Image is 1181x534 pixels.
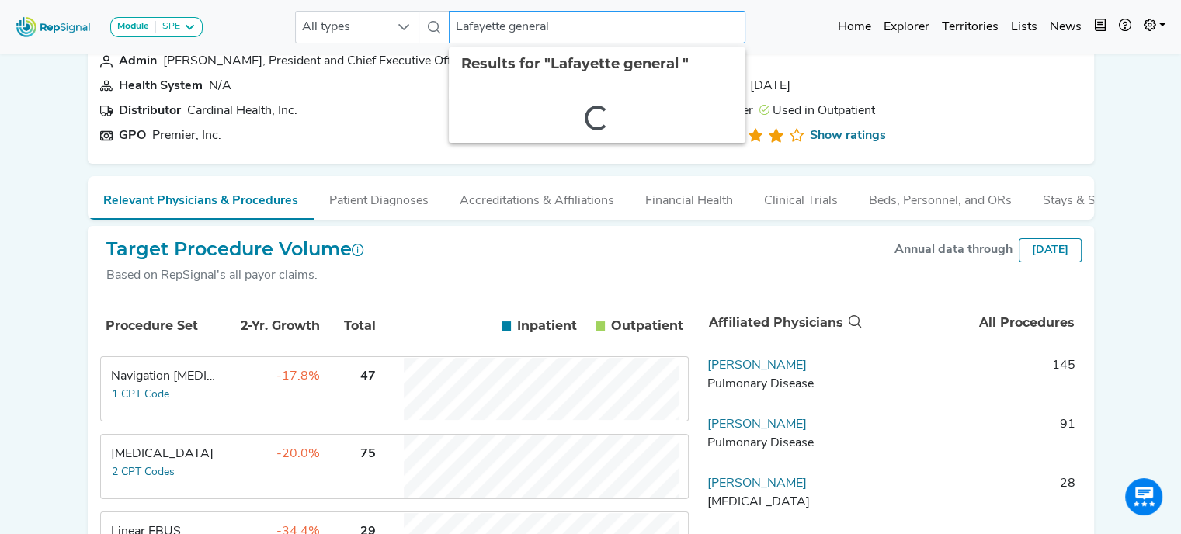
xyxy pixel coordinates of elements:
[1005,12,1044,43] a: Lists
[111,463,175,481] button: 2 CPT Codes
[810,127,886,145] a: Show ratings
[106,238,364,261] h2: Target Procedure Volume
[119,127,146,145] div: GPO
[611,317,683,335] span: Outpatient
[1019,238,1082,262] div: [DATE]
[449,11,745,43] input: Search a physician or facility
[360,370,376,383] span: 47
[119,52,157,71] div: Admin
[750,77,790,95] div: [DATE]
[187,102,297,120] div: Cardinal Health, Inc.
[894,241,1013,259] div: Annual data through
[163,52,471,71] div: [PERSON_NAME], President and Chief Executive Officer
[88,176,314,220] button: Relevant Physicians & Procedures
[707,477,807,490] a: [PERSON_NAME]
[111,445,217,463] div: Transbronchial Biopsy
[314,176,444,218] button: Patient Diagnoses
[1044,12,1088,43] a: News
[865,297,1081,348] th: All Procedures
[630,176,749,218] button: Financial Health
[707,418,807,431] a: [PERSON_NAME]
[702,297,865,348] th: Affiliated Physicians
[444,176,630,218] button: Accreditations & Affiliations
[707,359,807,372] a: [PERSON_NAME]
[707,493,858,511] div: Radiation Oncology
[707,375,858,394] div: Pulmonary Disease
[759,102,875,120] div: Used in Outpatient
[1088,12,1113,43] button: Intel Book
[110,17,203,37] button: ModuleSPE
[749,176,853,218] button: Clinical Trials
[111,386,170,404] button: 1 CPT Code
[864,356,1082,403] td: 145
[864,474,1082,521] td: 28
[296,12,389,43] span: All types
[119,77,203,95] div: Health System
[103,300,220,352] th: Procedure Set
[324,300,378,352] th: Total
[111,367,217,386] div: Navigation Bronchoscopy
[707,434,858,453] div: Pulmonary Disease
[276,370,320,383] span: -17.8%
[117,22,149,31] strong: Module
[936,12,1005,43] a: Territories
[276,448,320,460] span: -20.0%
[163,52,471,71] div: Kenneth J. Cochran, President and Chief Executive Officer
[832,12,877,43] a: Home
[360,448,376,460] span: 75
[1027,176,1150,218] button: Stays & Services
[853,176,1027,218] button: Beds, Personnel, and ORs
[517,317,577,335] span: Inpatient
[461,55,689,72] span: Results for "Lafayette general "
[156,21,180,33] div: SPE
[864,415,1082,462] td: 91
[221,300,322,352] th: 2-Yr. Growth
[119,102,181,120] div: Distributor
[106,266,364,285] div: Based on RepSignal's all payor claims.
[209,77,231,95] div: N/A
[877,12,936,43] a: Explorer
[152,127,221,145] div: Premier, Inc.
